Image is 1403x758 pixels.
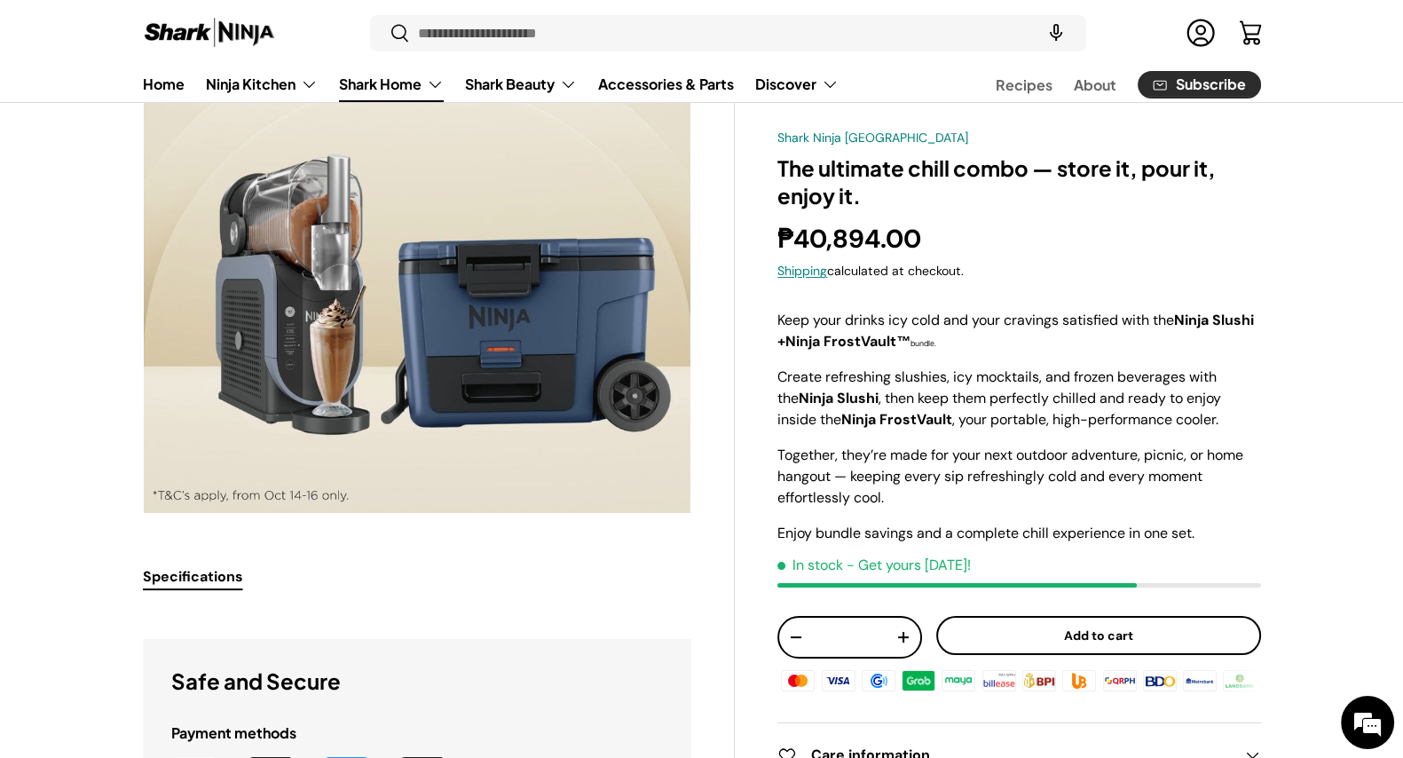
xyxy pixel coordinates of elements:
p: - Get yours [DATE]! [847,556,971,574]
strong: ₱40,894.00 [777,223,926,257]
strong: Ninja Slushi [799,389,879,407]
img: ubp [1060,667,1099,694]
a: Recipes [996,67,1052,102]
summary: Shark Home [328,67,454,102]
button: Specifications [143,557,243,596]
a: Home [143,67,185,101]
span: In stock [777,556,843,574]
img: Shark Ninja Philippines [143,16,276,51]
summary: Discover [745,67,849,102]
a: Accessories & Parts [598,67,734,101]
img: bpi [1020,667,1059,694]
a: Shark Ninja [GEOGRAPHIC_DATA] [777,130,968,146]
span: bundle. [910,338,936,349]
p: Create refreshing slushies, icy mocktails, and frozen beverages with the , then keep them perfect... [777,367,1260,430]
a: Subscribe [1138,71,1261,99]
p: Enjoy bundle savings and a complete chill experience in one set. [777,523,1260,544]
span: Subscribe [1176,78,1246,92]
span: Ninja FrostVault™ [785,332,910,351]
img: grabpay [899,667,938,694]
h1: The ultimate chill combo — store it, pour it, enjoy it. [777,154,1260,209]
img: visa [818,667,857,694]
img: maya [939,667,978,694]
img: landbank [1220,667,1259,694]
p: Together, they’re made for your next outdoor adventure, picnic, or home hangout — keeping every s... [777,445,1260,509]
img: billease [980,667,1019,694]
img: gcash [859,667,898,694]
summary: Shark Beauty [454,67,587,102]
nav: Secondary [953,67,1261,102]
img: master [778,667,817,694]
a: About [1074,67,1116,102]
p: Keep your drinks icy cold and your cravings satisfied with the [777,310,1260,352]
summary: Ninja Kitchen [195,67,328,102]
h3: Safe and Secure [171,667,664,695]
nav: Primary [143,67,839,102]
div: calculated at checkout. [777,263,1260,281]
img: metrobank [1180,667,1219,694]
button: Add to cart [936,616,1261,656]
img: bdo [1140,667,1179,694]
p: Payment methods [171,723,664,743]
strong: Ninja FrostVault [841,410,952,429]
speech-search-button: Search by voice [1028,14,1084,53]
img: qrph [1100,667,1139,694]
a: Shipping [777,264,827,280]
